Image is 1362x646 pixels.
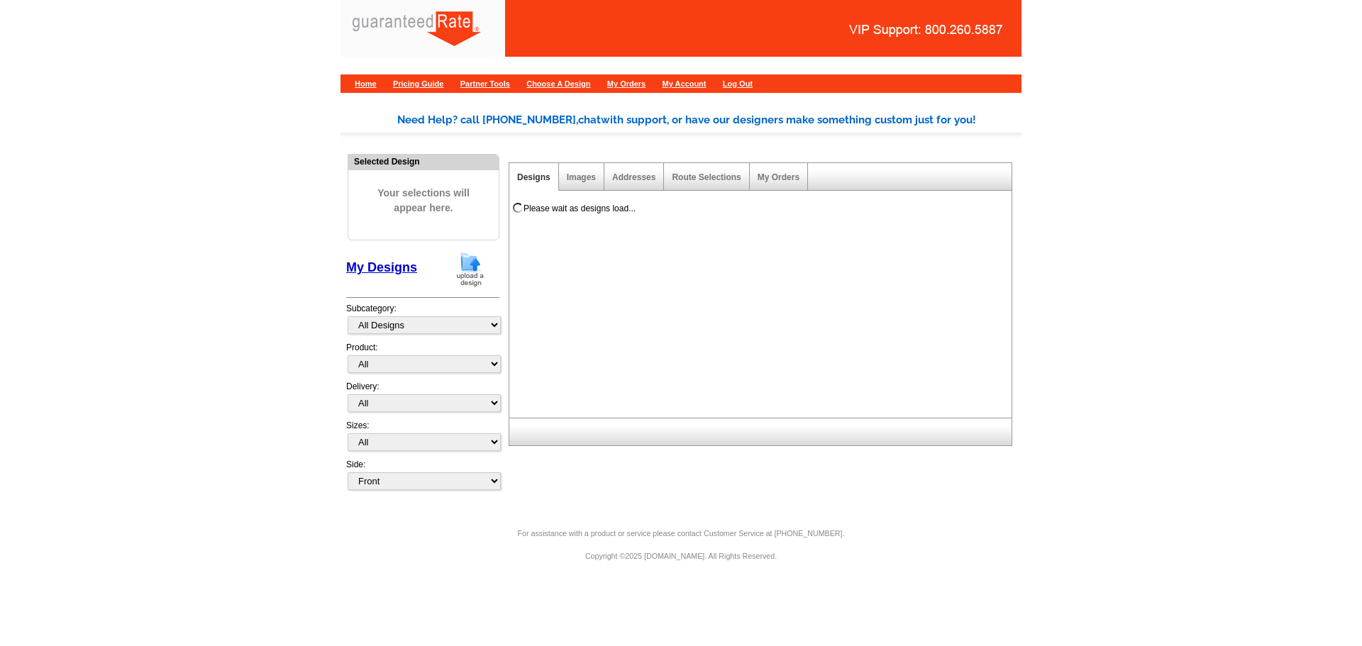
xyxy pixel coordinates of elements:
[758,172,799,182] a: My Orders
[346,419,499,458] div: Sizes:
[346,302,499,341] div: Subcategory:
[672,172,741,182] a: Route Selections
[567,172,596,182] a: Images
[393,79,444,88] a: Pricing Guide
[348,155,499,168] div: Selected Design
[512,202,524,213] img: loading...
[524,202,636,215] div: Please wait as designs load...
[663,79,707,88] a: My Account
[346,458,499,491] div: Side:
[355,79,377,88] a: Home
[359,172,488,230] span: Your selections will appear here.
[517,172,550,182] a: Designs
[346,380,499,419] div: Delivery:
[460,79,510,88] a: Partner Tools
[397,112,1021,128] div: Need Help? call [PHONE_NUMBER], with support, or have our designers make something custom just fo...
[578,113,601,126] span: chat
[607,79,646,88] a: My Orders
[526,79,590,88] a: Choose A Design
[346,260,417,274] a: My Designs
[346,341,499,380] div: Product:
[612,172,655,182] a: Addresses
[452,251,489,287] img: upload-design
[723,79,753,88] a: Log Out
